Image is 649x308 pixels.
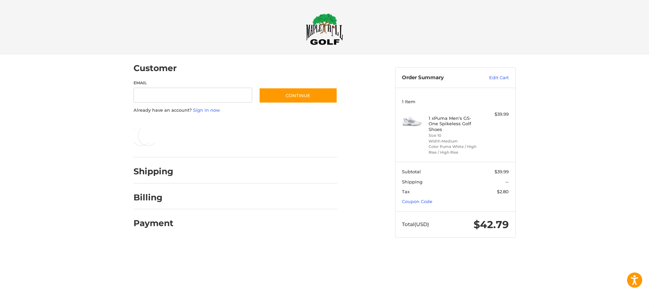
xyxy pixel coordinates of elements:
[429,138,480,144] li: Width Medium
[495,169,509,174] span: $39.99
[429,133,480,138] li: Size 10
[402,179,423,184] span: Shipping
[134,166,173,177] h2: Shipping
[402,169,421,174] span: Subtotal
[134,192,173,203] h2: Billing
[402,199,432,204] a: Coupon Code
[193,107,220,113] a: Sign in now
[306,13,343,45] img: Maple Hill Golf
[429,115,480,132] h4: 1 x Puma Men's GS-One Spikeless Golf Shoes
[134,63,177,73] h2: Customer
[474,218,509,231] span: $42.79
[402,221,429,227] span: Total (USD)
[134,80,253,86] label: Email
[402,99,509,104] h3: 1 Item
[402,189,410,194] span: Tax
[429,144,480,155] li: Color Puma White / High Rise / High Rise
[134,218,173,228] h2: Payment
[497,189,509,194] span: $2.80
[505,179,509,184] span: --
[482,111,509,118] div: $39.99
[402,74,475,81] h3: Order Summary
[134,107,337,114] p: Already have an account?
[259,88,337,103] button: Continue
[475,74,509,81] a: Edit Cart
